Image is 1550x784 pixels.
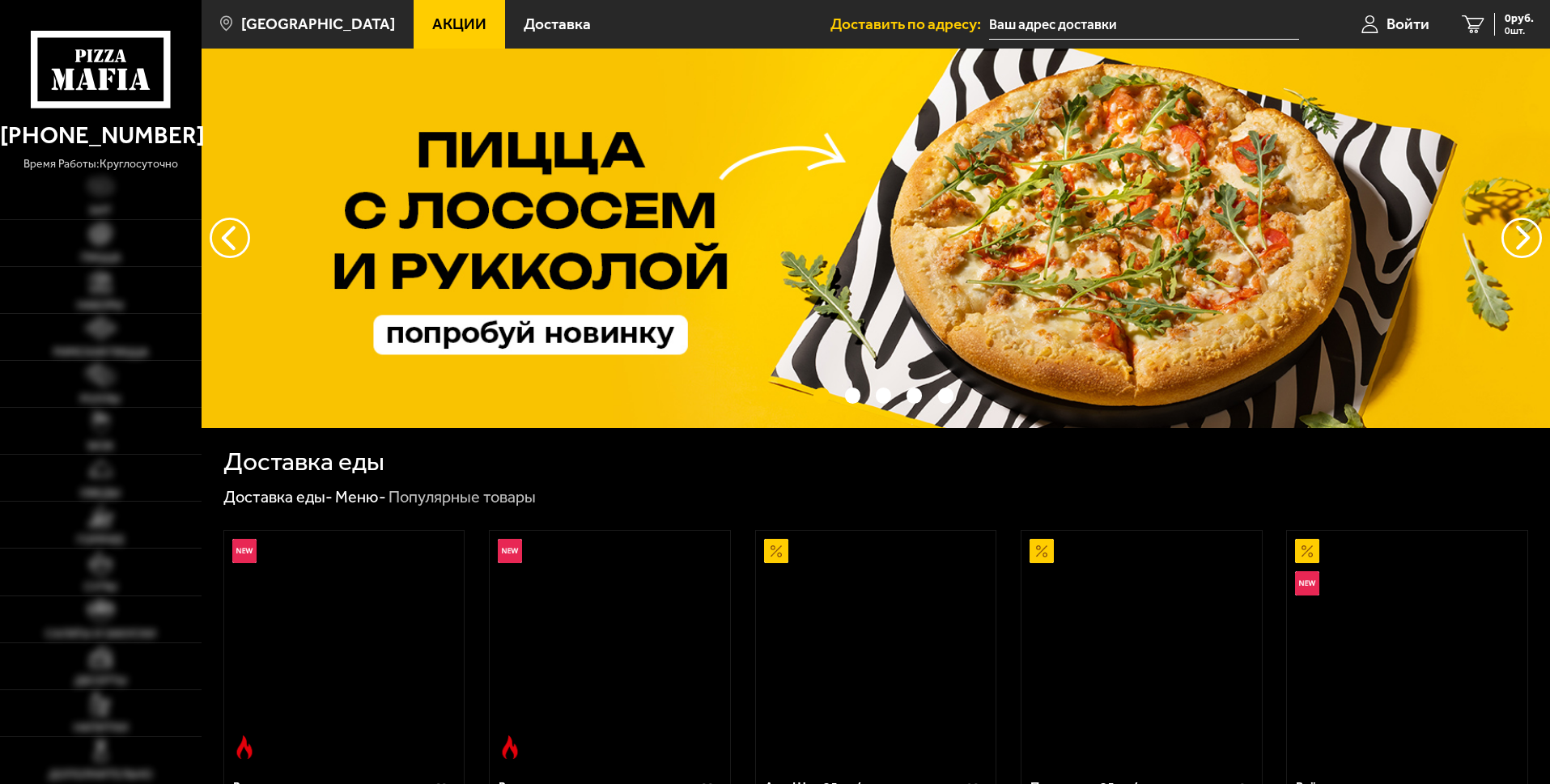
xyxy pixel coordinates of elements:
[77,534,125,546] span: Горячее
[223,449,384,475] h1: Доставка еды
[89,205,112,217] span: Хит
[80,487,121,499] span: Обеды
[524,16,591,32] span: Доставка
[210,218,250,258] button: следующий
[813,388,829,403] button: точки переключения
[1295,571,1319,595] img: Новинка
[498,539,522,563] img: Новинка
[1295,539,1319,563] img: Акционный
[938,388,953,403] button: точки переключения
[80,393,121,405] span: Роллы
[77,299,124,311] span: Наборы
[1030,539,1054,563] img: Акционный
[1287,531,1527,767] a: АкционныйНовинкаВсё включено
[764,539,788,563] img: Акционный
[1505,26,1534,36] span: 0 шт.
[490,531,730,767] a: НовинкаОстрое блюдоРимская с мясным ассорти
[74,722,128,734] span: Напитки
[232,735,257,760] img: Острое блюдо
[830,16,989,32] span: Доставить по адресу:
[1387,16,1429,32] span: Войти
[1021,531,1262,767] a: АкционныйПепперони 25 см (толстое с сыром)
[53,346,148,358] span: Римская пицца
[756,531,996,767] a: АкционныйАль-Шам 25 см (тонкое тесто)
[49,769,152,781] span: Дополнительно
[74,675,127,687] span: Десерты
[81,252,121,264] span: Пицца
[432,16,486,32] span: Акции
[989,10,1299,40] input: Ваш адрес доставки
[389,487,536,508] div: Популярные товары
[1501,218,1542,258] button: предыдущий
[84,581,117,593] span: Супы
[241,16,395,32] span: [GEOGRAPHIC_DATA]
[232,539,257,563] img: Новинка
[1505,13,1534,24] span: 0 руб.
[498,735,522,760] img: Острое блюдо
[223,487,333,506] a: Доставка еды-
[907,388,922,403] button: точки переключения
[45,628,155,640] span: Салаты и закуски
[335,487,386,506] a: Меню-
[224,531,465,767] a: НовинкаОстрое блюдоРимская с креветками
[845,388,860,403] button: точки переключения
[876,388,891,403] button: точки переключения
[87,440,114,452] span: WOK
